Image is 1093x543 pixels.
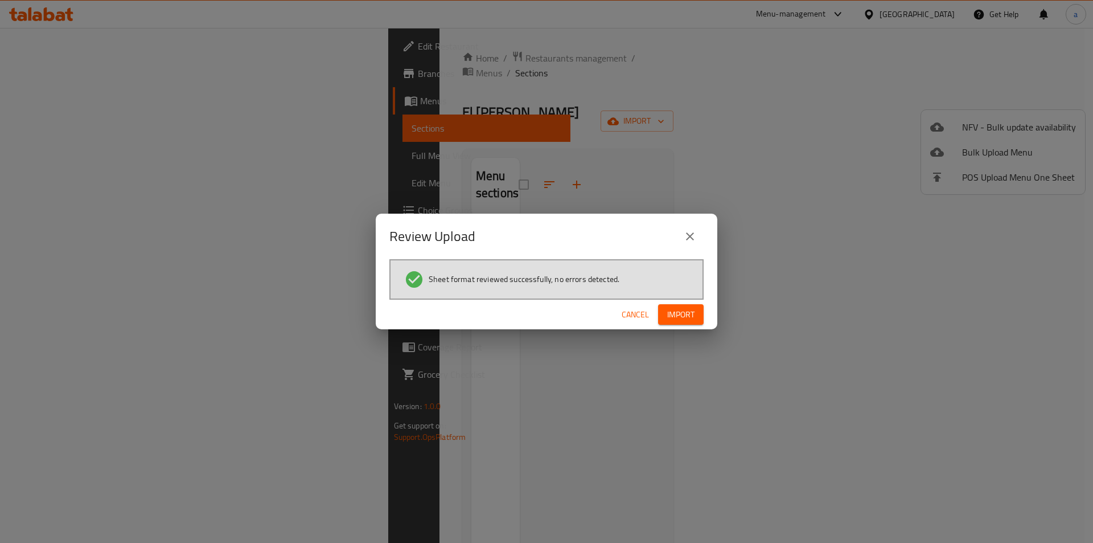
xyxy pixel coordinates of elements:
[658,304,704,325] button: Import
[676,223,704,250] button: close
[622,308,649,322] span: Cancel
[429,273,619,285] span: Sheet format reviewed successfully, no errors detected.
[667,308,695,322] span: Import
[389,227,475,246] h2: Review Upload
[617,304,654,325] button: Cancel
